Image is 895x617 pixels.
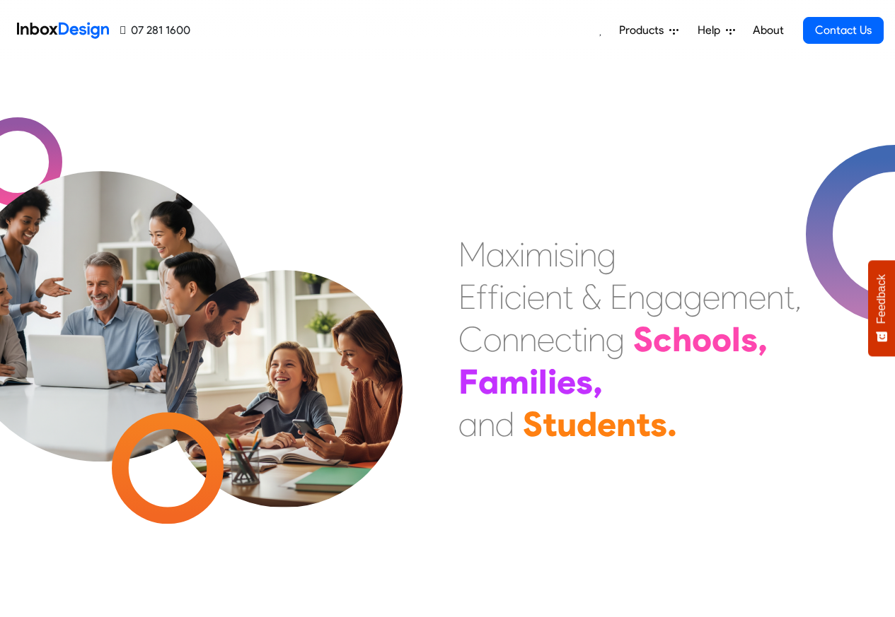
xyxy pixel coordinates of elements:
div: f [487,276,499,318]
div: n [766,276,784,318]
div: S [523,403,543,445]
div: i [499,276,504,318]
div: i [574,233,579,276]
div: n [545,276,562,318]
div: n [519,318,537,360]
button: Feedback - Show survey [868,260,895,356]
div: a [478,360,499,403]
div: t [562,276,573,318]
div: . [667,403,677,445]
div: a [458,403,478,445]
div: n [588,318,606,360]
div: g [683,276,703,318]
div: E [610,276,628,318]
div: x [505,233,519,276]
div: d [577,403,597,445]
div: t [636,403,650,445]
div: a [486,233,505,276]
div: l [538,360,548,403]
div: t [784,276,795,318]
div: m [499,360,529,403]
div: d [495,403,514,445]
div: Maximising Efficient & Engagement, Connecting Schools, Families, and Students. [458,233,802,445]
div: c [504,276,521,318]
div: n [579,233,597,276]
div: n [628,276,645,318]
span: Feedback [875,274,888,324]
div: c [653,318,672,360]
div: u [557,403,577,445]
div: F [458,360,478,403]
div: n [478,403,495,445]
span: Help [698,22,726,39]
div: , [795,276,802,318]
div: c [555,318,572,360]
div: i [519,233,525,276]
div: e [597,403,616,445]
div: g [606,318,625,360]
div: g [597,233,616,276]
div: g [645,276,664,318]
div: E [458,276,476,318]
img: parents_with_child.png [136,211,432,507]
div: o [712,318,732,360]
div: t [572,318,582,360]
a: Products [613,16,684,45]
div: m [525,233,553,276]
div: C [458,318,483,360]
a: Help [692,16,741,45]
span: Products [619,22,669,39]
a: 07 281 1600 [120,22,190,39]
div: s [741,318,758,360]
div: t [543,403,557,445]
div: s [559,233,574,276]
div: , [593,360,603,403]
div: e [557,360,576,403]
div: s [576,360,593,403]
div: n [616,403,636,445]
div: & [582,276,601,318]
div: i [582,318,588,360]
div: e [527,276,545,318]
a: Contact Us [803,17,884,44]
div: h [672,318,692,360]
div: M [458,233,486,276]
div: f [476,276,487,318]
div: s [650,403,667,445]
div: i [548,360,557,403]
div: e [749,276,766,318]
a: About [749,16,787,45]
div: i [529,360,538,403]
div: o [483,318,502,360]
div: , [758,318,768,360]
div: l [732,318,741,360]
div: e [537,318,555,360]
div: S [633,318,653,360]
div: e [703,276,720,318]
div: a [664,276,683,318]
div: m [720,276,749,318]
div: i [553,233,559,276]
div: o [692,318,712,360]
div: n [502,318,519,360]
div: i [521,276,527,318]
